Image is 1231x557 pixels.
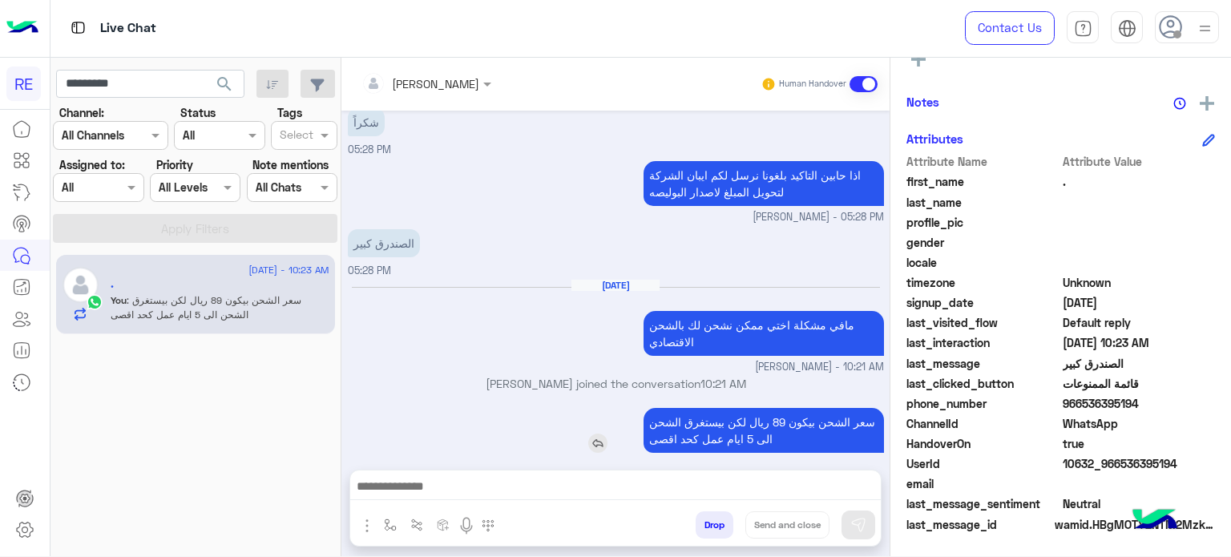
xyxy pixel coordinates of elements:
label: Priority [156,156,193,173]
span: [PERSON_NAME] - 10:21 AM [755,360,884,375]
button: Trigger scenario [404,511,430,538]
span: true [1063,435,1216,452]
label: Note mentions [252,156,329,173]
img: make a call [482,519,494,532]
img: send attachment [357,516,377,535]
p: 24/8/2025, 5:28 PM [348,229,420,257]
span: last_visited_flow [906,314,1059,331]
span: 966536395194 [1063,395,1216,412]
span: gender [906,234,1059,251]
img: Logo [6,11,38,45]
span: 10632_966536395194 [1063,455,1216,472]
img: tab [68,18,88,38]
span: 2 [1063,415,1216,432]
span: first_name [906,173,1059,190]
small: Human Handover [779,78,846,91]
a: tab [1067,11,1099,45]
img: tab [1074,19,1092,38]
h6: [DATE] [571,280,660,291]
span: الصندرق كبير [1063,355,1216,372]
span: HandoverOn [906,435,1059,452]
h5: . [111,277,114,291]
span: Attribute Value [1063,153,1216,170]
span: last_name [906,194,1059,211]
span: search [215,75,234,94]
span: [DATE] - 10:23 AM [248,263,329,277]
span: You [111,294,127,306]
span: UserId [906,455,1059,472]
div: RE [6,67,41,101]
span: last_message [906,355,1059,372]
span: قائمة الممنوعات [1063,375,1216,392]
span: last_message_id [906,516,1051,533]
span: 2025-08-24T13:54:17.225Z [1063,294,1216,311]
p: Live Chat [100,18,156,39]
span: 05:28 PM [348,143,391,155]
span: timezone [906,274,1059,291]
span: Unknown [1063,274,1216,291]
span: wamid.HBgMOTY2NTM2Mzk1MTk0FQIAEhgUM0EwRDMyQjM1RjAzOTVDNDgyOTAA [1055,516,1215,533]
img: profile [1195,18,1215,38]
p: 24/8/2025, 5:28 PM [644,161,884,206]
span: 05:28 PM [348,264,391,276]
p: 25/8/2025, 10:23 AM [644,408,884,453]
img: reply [588,434,607,453]
p: 25/8/2025, 10:21 AM [644,311,884,356]
button: Apply Filters [53,214,337,243]
span: null [1063,234,1216,251]
span: phone_number [906,395,1059,412]
img: select flow [384,519,397,531]
button: Send and close [745,511,829,539]
button: Drop [696,511,733,539]
img: send message [850,517,866,533]
span: last_clicked_button [906,375,1059,392]
span: last_message_sentiment [906,495,1059,512]
label: Status [180,104,216,121]
span: profile_pic [906,214,1059,231]
span: Attribute Name [906,153,1059,170]
a: Contact Us [965,11,1055,45]
span: ChannelId [906,415,1059,432]
img: send voice note [457,516,476,535]
p: [PERSON_NAME] joined the conversation [348,375,884,392]
span: null [1063,475,1216,492]
button: search [205,70,244,104]
label: Assigned to: [59,156,125,173]
label: Tags [277,104,302,121]
img: hulul-logo.png [1127,493,1183,549]
img: Trigger scenario [410,519,423,531]
span: . [1063,173,1216,190]
button: select flow [377,511,404,538]
span: email [906,475,1059,492]
span: locale [906,254,1059,271]
span: 10:21 AM [700,377,746,390]
img: tab [1118,19,1136,38]
div: Select [277,126,313,147]
h6: Attributes [906,131,963,146]
span: 2025-08-25T07:23:46.459Z [1063,334,1216,351]
img: defaultAdmin.png [63,267,99,303]
span: 0 [1063,495,1216,512]
span: [PERSON_NAME] - 05:28 PM [753,210,884,225]
span: last_interaction [906,334,1059,351]
span: Default reply [1063,314,1216,331]
img: WhatsApp [87,294,103,310]
label: Channel: [59,104,104,121]
img: create order [437,519,450,531]
span: سعر الشحن بيكون 89 ريال لكن بيستغرق الشحن الى 5 ايام عمل كحد اقصى [111,294,301,321]
h6: Notes [906,95,939,109]
span: signup_date [906,294,1059,311]
span: null [1063,254,1216,271]
img: add [1200,96,1214,111]
p: 24/8/2025, 5:28 PM [348,108,385,136]
img: notes [1173,97,1186,110]
button: create order [430,511,457,538]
